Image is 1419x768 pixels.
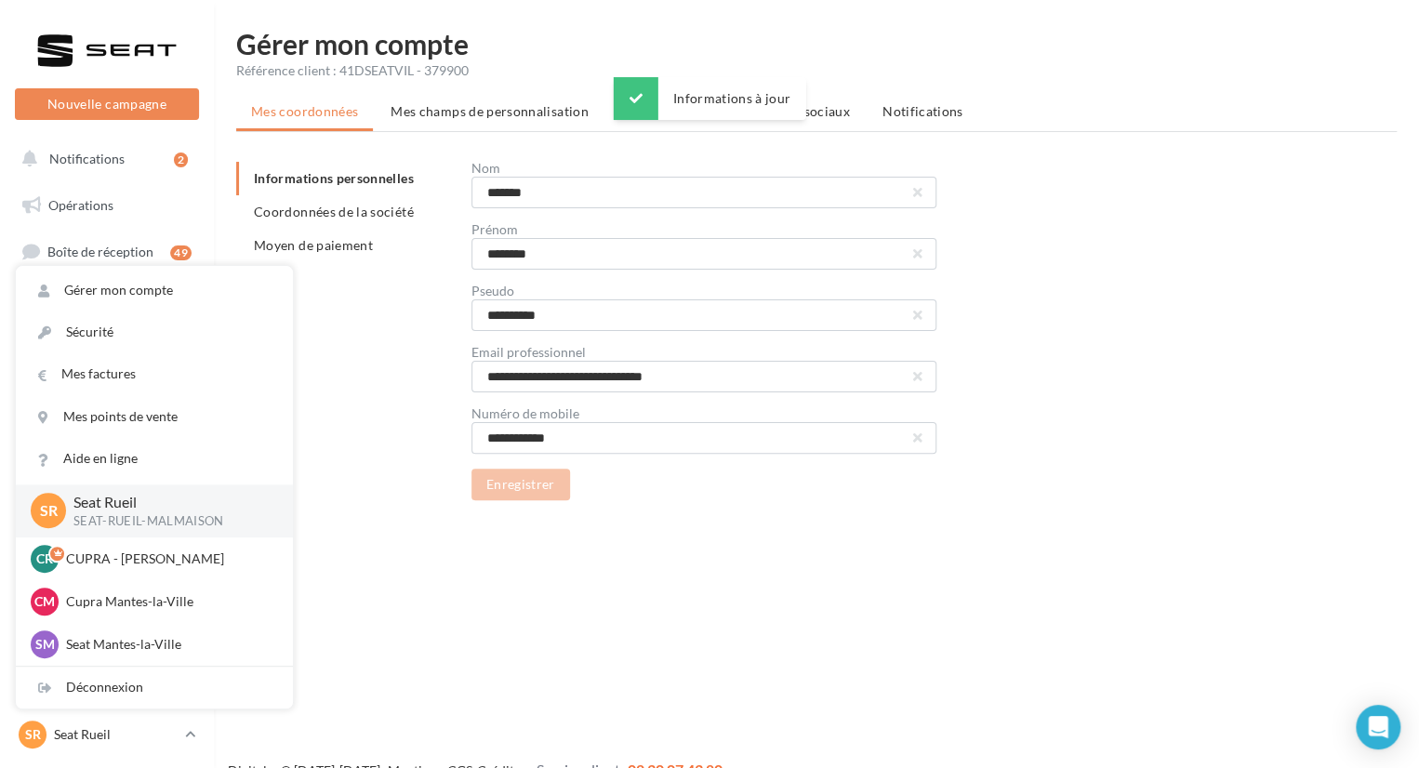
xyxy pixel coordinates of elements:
[16,311,293,353] a: Sécurité
[174,152,188,167] div: 2
[11,372,203,411] a: Contacts
[391,103,589,119] span: Mes champs de personnalisation
[471,407,936,420] div: Numéro de mobile
[47,244,153,259] span: Boîte de réception
[236,61,1397,80] div: Référence client : 41DSEATVIL - 379900
[11,280,203,319] a: Visibilité en ligne
[11,573,203,628] a: Campagnes DataOnDemand
[11,139,195,179] button: Notifications 2
[471,285,936,298] div: Pseudo
[35,635,55,654] span: SM
[16,667,293,708] div: Déconnexion
[254,204,414,219] span: Coordonnées de la société
[170,245,192,260] div: 49
[34,592,55,611] span: CM
[36,550,53,568] span: CR
[471,223,936,236] div: Prénom
[11,326,203,365] a: Campagnes
[236,30,1397,58] h1: Gérer mon compte
[15,88,199,120] button: Nouvelle campagne
[16,438,293,480] a: Aide en ligne
[25,725,41,744] span: SR
[54,725,178,744] p: Seat Rueil
[16,270,293,311] a: Gérer mon compte
[471,162,936,175] div: Nom
[1356,705,1400,749] div: Open Intercom Messenger
[471,469,570,500] button: Enregistrer
[254,237,373,253] span: Moyen de paiement
[66,550,271,568] p: CUPRA - [PERSON_NAME]
[614,77,806,120] div: Informations à jour
[11,465,203,504] a: Calendrier
[11,186,203,225] a: Opérations
[40,500,58,522] span: SR
[15,717,199,752] a: SR Seat Rueil
[16,396,293,438] a: Mes points de vente
[66,592,271,611] p: Cupra Mantes-la-Ville
[471,346,936,359] div: Email professionnel
[11,232,203,271] a: Boîte de réception49
[11,418,203,457] a: Médiathèque
[48,197,113,213] span: Opérations
[16,353,293,395] a: Mes factures
[73,492,263,513] p: Seat Rueil
[882,103,963,119] span: Notifications
[73,513,263,530] p: SEAT-RUEIL-MALMAISON
[11,510,203,565] a: PLV et print personnalisable
[66,635,271,654] p: Seat Mantes-la-Ville
[49,151,125,166] span: Notifications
